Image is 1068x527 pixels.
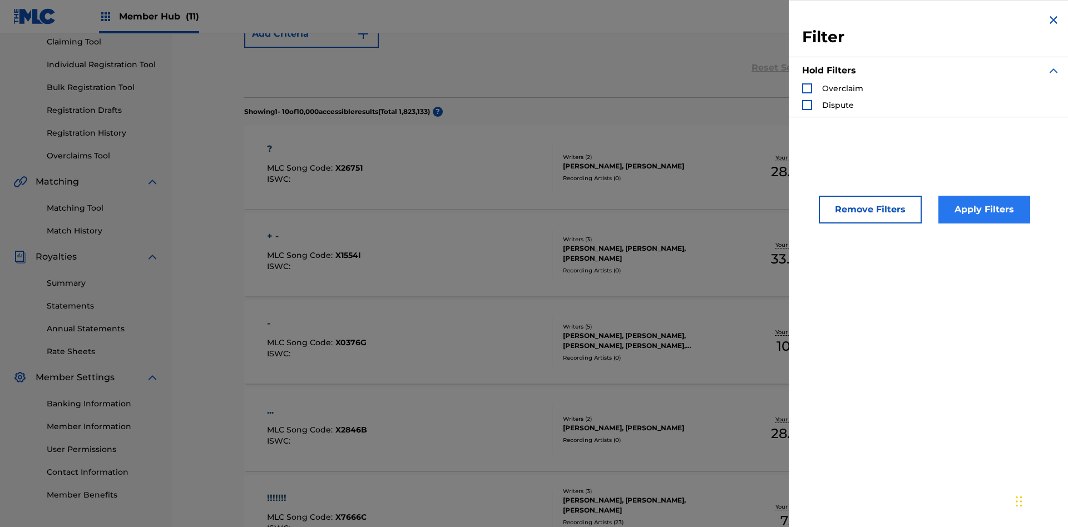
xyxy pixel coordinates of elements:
[186,11,199,22] span: (11)
[1047,13,1060,27] img: close
[775,153,812,162] p: Your Shares:
[47,105,159,116] a: Registration Drafts
[267,404,367,417] div: ...
[1012,474,1068,527] iframe: Chat Widget
[563,161,731,171] div: [PERSON_NAME], [PERSON_NAME]
[47,82,159,93] a: Bulk Registration Tool
[775,241,812,249] p: Your Shares:
[357,27,370,41] img: 9d2ae6d4665cec9f34b9.svg
[47,36,159,48] a: Claiming Tool
[47,444,159,455] a: User Permissions
[244,213,996,296] a: + -MLC Song Code:X1554IISWC:Writers (3)[PERSON_NAME], [PERSON_NAME], [PERSON_NAME]Recording Artis...
[267,425,335,435] span: MLC Song Code :
[47,59,159,71] a: Individual Registration Tool
[335,163,363,173] span: X26751
[563,518,731,526] div: Recording Artists ( 23 )
[267,250,335,260] span: MLC Song Code :
[563,153,731,161] div: Writers ( 2 )
[267,317,367,330] div: -
[1047,64,1060,77] img: expand
[775,328,812,336] p: Your Shares:
[335,425,367,435] span: X2846B
[267,436,293,446] span: ISWC :
[267,349,293,359] span: ISWC :
[267,261,293,271] span: ISWC :
[47,346,159,357] a: Rate Sheets
[244,126,996,209] a: ?MLC Song Code:X26751ISWC:Writers (2)[PERSON_NAME], [PERSON_NAME]Recording Artists (0)Your Shares...
[47,225,159,237] a: Match History
[563,243,731,263] div: [PERSON_NAME], [PERSON_NAME], [PERSON_NAME]
[802,65,856,76] strong: Hold Filters
[771,424,817,444] span: 28.75 %
[146,371,159,384] img: expand
[267,337,335,347] span: MLC Song Code :
[267,230,361,243] div: + -
[433,107,443,117] span: ?
[36,175,79,188] span: Matching
[563,415,731,423] div: Writers ( 2 )
[563,495,731,515] div: [PERSON_NAME], [PERSON_NAME], [PERSON_NAME]
[47,398,159,410] a: Banking Information
[267,491,367,505] div: !!!!!!!
[771,162,817,182] span: 28.75 %
[13,250,27,263] img: Royalties
[563,235,731,243] div: Writers ( 3 )
[244,300,996,384] a: -MLC Song Code:X0376GISWC:Writers (5)[PERSON_NAME], [PERSON_NAME], [PERSON_NAME], [PERSON_NAME], ...
[47,489,159,501] a: Member Benefits
[267,142,363,156] div: ?
[335,250,361,260] span: X1554I
[563,487,731,495] div: Writers ( 3 )
[819,196,922,223] button: Remove Filters
[938,196,1030,223] button: Apply Filters
[47,202,159,214] a: Matching Tool
[36,371,115,384] span: Member Settings
[775,415,812,424] p: Your Shares:
[335,512,367,522] span: X7666C
[771,249,817,269] span: 33.34 %
[244,107,430,117] p: Showing 1 - 10 of 10,000 accessible results (Total 1,823,133 )
[1016,485,1022,518] div: Drag
[47,127,159,139] a: Registration History
[267,174,293,184] span: ISWC :
[777,336,810,356] span: 100 %
[13,8,56,24] img: MLC Logo
[244,20,379,48] button: Add Criteria
[563,423,731,433] div: [PERSON_NAME], [PERSON_NAME]
[267,163,335,173] span: MLC Song Code :
[119,10,199,23] span: Member Hub
[47,421,159,432] a: Member Information
[563,331,731,351] div: [PERSON_NAME], [PERSON_NAME], [PERSON_NAME], [PERSON_NAME], [PERSON_NAME]
[775,503,812,511] p: Your Shares:
[47,277,159,289] a: Summary
[802,27,1060,47] h3: Filter
[13,371,27,384] img: Member Settings
[13,175,27,188] img: Matching
[146,175,159,188] img: expand
[563,436,731,444] div: Recording Artists ( 0 )
[47,300,159,312] a: Statements
[47,466,159,478] a: Contact Information
[99,10,112,23] img: Top Rightsholders
[47,150,159,162] a: Overclaims Tool
[146,250,159,263] img: expand
[335,337,367,347] span: X0376G
[36,250,77,263] span: Royalties
[563,174,731,182] div: Recording Artists ( 0 )
[244,387,996,471] a: ...MLC Song Code:X2846BISWC:Writers (2)[PERSON_NAME], [PERSON_NAME]Recording Artists (0)Your Shar...
[563,322,731,331] div: Writers ( 5 )
[267,512,335,522] span: MLC Song Code :
[563,266,731,275] div: Recording Artists ( 0 )
[563,354,731,362] div: Recording Artists ( 0 )
[822,83,863,93] span: Overclaim
[47,323,159,335] a: Annual Statements
[822,100,854,110] span: Dispute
